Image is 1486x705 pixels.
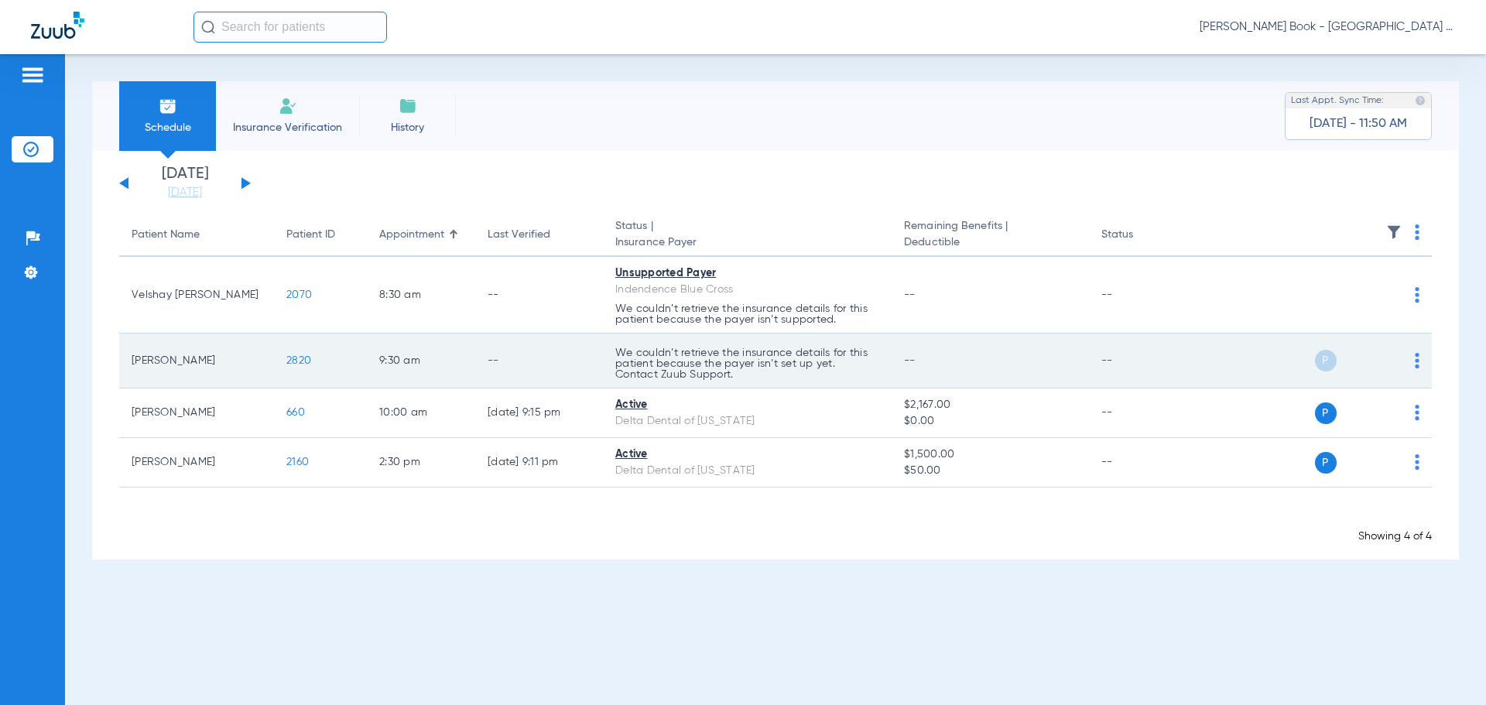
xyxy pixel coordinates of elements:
div: Appointment [379,227,444,243]
img: Schedule [159,97,177,115]
span: -- [904,289,916,300]
div: Last Verified [488,227,591,243]
img: History [399,97,417,115]
span: $1,500.00 [904,447,1076,463]
div: Unsupported Payer [615,265,879,282]
span: $0.00 [904,413,1076,430]
div: Indendence Blue Cross [615,282,879,298]
span: 2070 [286,289,312,300]
img: Search Icon [201,20,215,34]
div: Patient ID [286,227,354,243]
td: -- [1089,438,1193,488]
td: [PERSON_NAME] [119,438,274,488]
span: Insurance Payer [615,234,879,251]
th: Status [1089,214,1193,257]
td: 10:00 AM [367,388,475,438]
img: group-dot-blue.svg [1415,454,1419,470]
td: [PERSON_NAME] [119,388,274,438]
p: We couldn’t retrieve the insurance details for this patient because the payer isn’t supported. [615,303,879,325]
td: 9:30 AM [367,334,475,388]
td: 8:30 AM [367,257,475,334]
span: Insurance Verification [228,120,348,135]
td: 2:30 PM [367,438,475,488]
img: group-dot-blue.svg [1415,405,1419,420]
div: Patient Name [132,227,262,243]
input: Search for patients [193,12,387,43]
span: P [1315,350,1337,371]
span: P [1315,452,1337,474]
img: Zuub Logo [31,12,84,39]
span: 2160 [286,457,309,467]
span: Schedule [131,120,204,135]
span: Last Appt. Sync Time: [1291,93,1384,108]
a: [DATE] [139,185,231,200]
td: Velshay [PERSON_NAME] [119,257,274,334]
div: Patient Name [132,227,200,243]
span: Showing 4 of 4 [1358,531,1432,542]
span: 660 [286,407,305,418]
img: group-dot-blue.svg [1415,224,1419,240]
div: Delta Dental of [US_STATE] [615,413,879,430]
img: Manual Insurance Verification [279,97,297,115]
td: -- [1089,388,1193,438]
img: hamburger-icon [20,66,45,84]
span: $50.00 [904,463,1076,479]
td: -- [475,334,603,388]
span: History [371,120,444,135]
th: Status | [603,214,892,257]
span: Deductible [904,234,1076,251]
img: filter.svg [1386,224,1402,240]
td: -- [1089,334,1193,388]
div: Active [615,397,879,413]
td: [DATE] 9:15 PM [475,388,603,438]
div: Delta Dental of [US_STATE] [615,463,879,479]
th: Remaining Benefits | [892,214,1088,257]
span: -- [904,355,916,366]
img: last sync help info [1415,95,1426,106]
td: [DATE] 9:11 PM [475,438,603,488]
td: -- [1089,257,1193,334]
div: Appointment [379,227,463,243]
div: Last Verified [488,227,550,243]
img: group-dot-blue.svg [1415,287,1419,303]
td: -- [475,257,603,334]
div: Active [615,447,879,463]
img: group-dot-blue.svg [1415,353,1419,368]
span: 2820 [286,355,311,366]
td: [PERSON_NAME] [119,334,274,388]
li: [DATE] [139,166,231,200]
span: P [1315,402,1337,424]
p: We couldn’t retrieve the insurance details for this patient because the payer isn’t set up yet. C... [615,347,879,380]
div: Patient ID [286,227,335,243]
span: $2,167.00 [904,397,1076,413]
span: [PERSON_NAME] Book - [GEOGRAPHIC_DATA] Dental Care [1200,19,1455,35]
span: [DATE] - 11:50 AM [1310,116,1407,132]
